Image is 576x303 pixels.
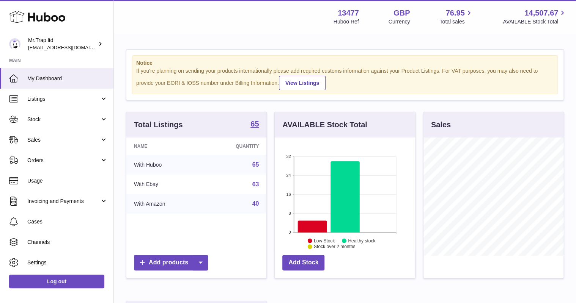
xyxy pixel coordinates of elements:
[431,120,451,130] h3: Sales
[27,136,100,144] span: Sales
[503,8,567,25] a: 14,507.67 AVAILABLE Stock Total
[126,175,203,194] td: With Ebay
[338,8,359,18] strong: 13477
[9,275,104,288] a: Log out
[282,120,367,130] h3: AVAILABLE Stock Total
[348,238,376,243] text: Healthy stock
[393,8,410,18] strong: GBP
[314,244,355,249] text: Stock over 2 months
[439,18,473,25] span: Total sales
[289,230,291,234] text: 0
[126,194,203,214] td: With Amazon
[282,255,324,270] a: Add Stock
[27,157,100,164] span: Orders
[439,8,473,25] a: 76.95 Total sales
[279,76,326,90] a: View Listings
[27,198,100,205] span: Invoicing and Payments
[250,120,259,129] a: 65
[503,18,567,25] span: AVAILABLE Stock Total
[289,211,291,216] text: 8
[203,137,266,155] th: Quantity
[250,120,259,128] strong: 65
[9,38,20,50] img: office@grabacz.eu
[27,177,108,184] span: Usage
[252,200,259,207] a: 40
[27,218,108,225] span: Cases
[389,18,410,25] div: Currency
[136,59,554,67] strong: Notice
[28,37,96,51] div: Mr.Trap ltd
[134,120,183,130] h3: Total Listings
[252,161,259,168] a: 65
[314,238,335,243] text: Low Stock
[136,67,554,90] div: If you're planning on sending your products internationally please add required customs informati...
[27,116,100,123] span: Stock
[126,155,203,175] td: With Huboo
[286,154,291,159] text: 32
[524,8,558,18] span: 14,507.67
[334,18,359,25] div: Huboo Ref
[134,255,208,270] a: Add products
[27,239,108,246] span: Channels
[286,192,291,197] text: 16
[28,44,112,50] span: [EMAIL_ADDRESS][DOMAIN_NAME]
[27,259,108,266] span: Settings
[252,181,259,187] a: 63
[445,8,464,18] span: 76.95
[286,173,291,178] text: 24
[27,75,108,82] span: My Dashboard
[126,137,203,155] th: Name
[27,95,100,103] span: Listings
